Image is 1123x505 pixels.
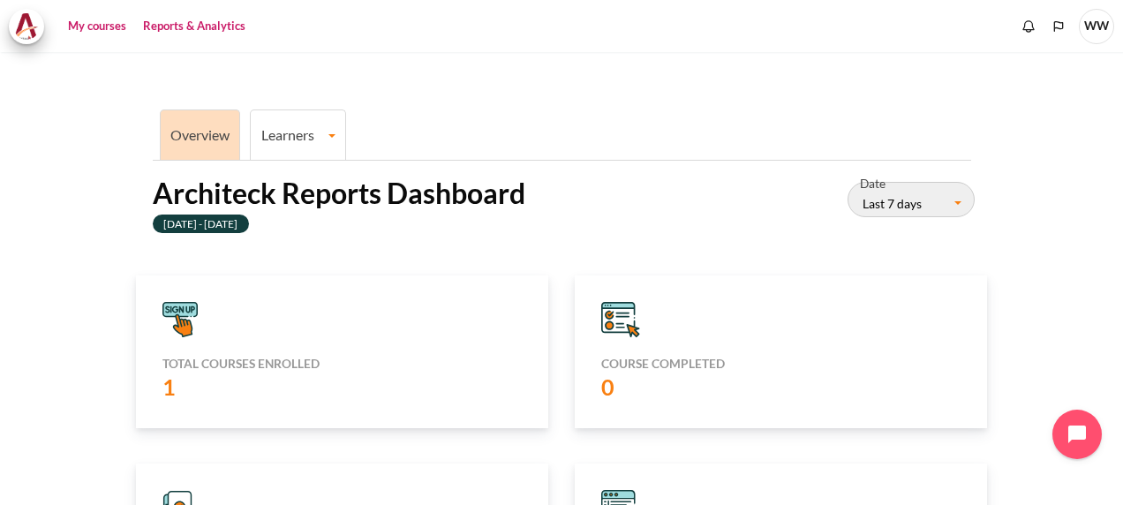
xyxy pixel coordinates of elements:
[14,13,39,40] img: Architeck
[162,372,183,402] label: 1
[153,215,250,233] label: [DATE] - [DATE]
[1079,9,1114,44] a: User menu
[1015,13,1042,40] div: Show notification window with no new notifications
[1079,9,1114,44] span: WW
[137,9,252,44] a: Reports & Analytics
[1045,13,1072,40] button: Languages
[860,175,886,193] label: Date
[9,9,53,44] a: Architeck Architeck
[601,356,961,372] h5: Course completed
[848,182,975,217] button: Last 7 days
[62,9,132,44] a: My courses
[601,372,622,402] label: 0
[170,126,230,143] a: Overview
[153,175,525,212] h2: Architeck Reports Dashboard
[251,126,345,143] a: Learners
[162,356,522,372] h5: Total courses enrolled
